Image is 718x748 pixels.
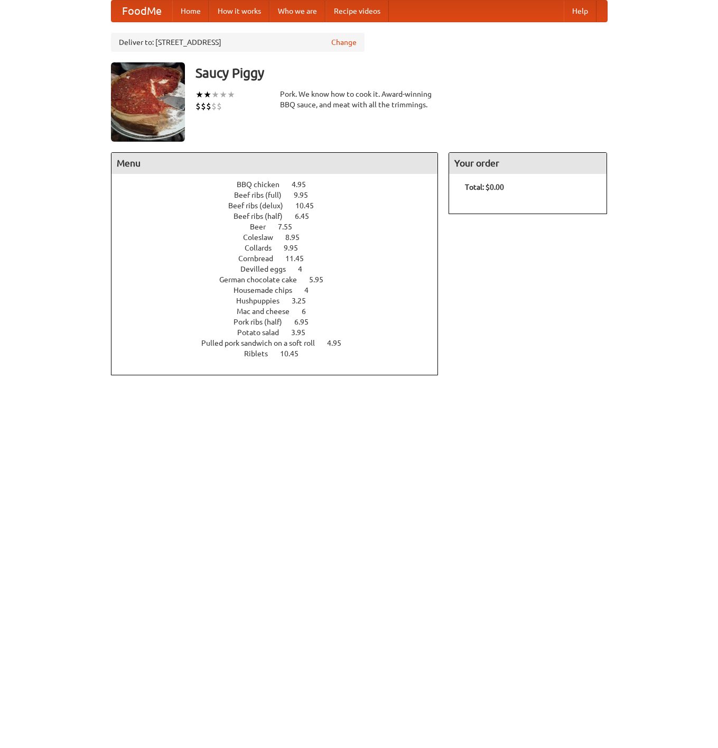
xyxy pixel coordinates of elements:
[237,307,300,316] span: Mac and cheese
[228,201,333,210] a: Beef ribs (delux) 10.45
[449,153,607,174] h4: Your order
[234,318,328,326] a: Pork ribs (half) 6.95
[195,100,201,112] li: $
[203,89,211,100] li: ★
[237,180,290,189] span: BBQ chicken
[564,1,596,22] a: Help
[237,307,325,316] a: Mac and cheese 6
[285,254,314,263] span: 11.45
[291,328,316,337] span: 3.95
[465,183,504,191] b: Total: $0.00
[327,339,352,347] span: 4.95
[227,89,235,100] li: ★
[234,191,292,199] span: Beef ribs (full)
[237,180,325,189] a: BBQ chicken 4.95
[250,223,312,231] a: Beer 7.55
[298,265,313,273] span: 4
[219,275,307,284] span: German chocolate cake
[209,1,269,22] a: How it works
[292,180,316,189] span: 4.95
[201,339,361,347] a: Pulled pork sandwich on a soft roll 4.95
[240,265,296,273] span: Devilled eggs
[111,1,172,22] a: FoodMe
[295,201,324,210] span: 10.45
[245,244,318,252] a: Collards 9.95
[240,265,322,273] a: Devilled eggs 4
[195,62,608,84] h3: Saucy Piggy
[331,37,357,48] a: Change
[243,233,284,242] span: Coleslaw
[234,212,329,220] a: Beef ribs (half) 6.45
[111,62,185,142] img: angular.jpg
[111,33,365,52] div: Deliver to: [STREET_ADDRESS]
[234,212,293,220] span: Beef ribs (half)
[172,1,209,22] a: Home
[238,254,284,263] span: Cornbread
[219,275,343,284] a: German chocolate cake 5.95
[217,100,222,112] li: $
[285,233,310,242] span: 8.95
[284,244,309,252] span: 9.95
[219,89,227,100] li: ★
[302,307,316,316] span: 6
[269,1,325,22] a: Who we are
[295,212,320,220] span: 6.45
[195,89,203,100] li: ★
[201,100,206,112] li: $
[304,286,319,294] span: 4
[206,100,211,112] li: $
[294,318,319,326] span: 6.95
[325,1,389,22] a: Recipe videos
[236,297,290,305] span: Hushpuppies
[280,349,309,358] span: 10.45
[238,254,323,263] a: Cornbread 11.45
[211,100,217,112] li: $
[111,153,438,174] h4: Menu
[280,89,439,110] div: Pork. We know how to cook it. Award-winning BBQ sauce, and meat with all the trimmings.
[234,318,293,326] span: Pork ribs (half)
[237,328,290,337] span: Potato salad
[234,286,303,294] span: Housemade chips
[278,223,303,231] span: 7.55
[234,286,328,294] a: Housemade chips 4
[201,339,325,347] span: Pulled pork sandwich on a soft roll
[237,328,325,337] a: Potato salad 3.95
[234,191,328,199] a: Beef ribs (full) 9.95
[236,297,325,305] a: Hushpuppies 3.25
[243,233,319,242] a: Coleslaw 8.95
[250,223,276,231] span: Beer
[292,297,316,305] span: 3.25
[294,191,319,199] span: 9.95
[244,349,318,358] a: Riblets 10.45
[211,89,219,100] li: ★
[228,201,294,210] span: Beef ribs (delux)
[244,349,278,358] span: Riblets
[245,244,282,252] span: Collards
[309,275,334,284] span: 5.95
